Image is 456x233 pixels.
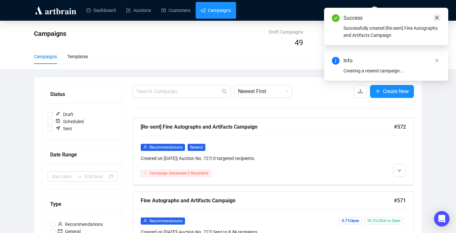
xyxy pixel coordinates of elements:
div: Fine Autographs and Artifacts Campaign [141,196,394,205]
span: Newest First [238,85,288,98]
a: Close [433,57,440,64]
span: close [435,16,439,20]
div: Success [343,14,440,22]
div: Type [50,200,115,208]
span: Campaigns [34,30,66,37]
a: Close [433,14,440,21]
div: Open Intercom Messenger [434,211,450,227]
span: user [143,145,147,149]
span: 39.3% Click to Open [364,217,403,224]
span: down [397,169,401,173]
div: Campaigns [34,53,57,60]
img: logo [34,5,77,16]
span: plus [375,89,380,94]
span: search [222,89,227,94]
span: to [77,174,82,179]
span: Recommendations [149,145,182,150]
span: download [358,89,363,94]
span: 49 [295,38,303,47]
span: Scheduled [53,118,86,125]
div: Templates [67,53,88,60]
span: info-circle [332,57,340,65]
div: Successfully created [Re-sent] Fine Autographs and Artifacts Campaign [343,25,440,39]
input: Start date [51,173,74,180]
a: Campaigns [201,2,231,19]
span: close [435,58,439,63]
span: #571 [394,196,406,205]
span: exclamation [143,171,147,175]
div: Created on [DATE] | Auction No. 727 | 0 targeted recipients [141,155,339,162]
div: Status [50,90,115,98]
span: Resend [188,144,205,151]
span: Recommendations [55,221,105,228]
input: Search Campaign... [136,88,221,95]
span: Recommendations [149,219,182,223]
div: [Re-sent] Fine Autographs and Artifacts Campaign [141,123,394,131]
input: End date [85,173,108,180]
button: Create New [370,85,414,98]
span: Draft [53,111,76,118]
span: user [58,222,62,226]
span: Create New [383,87,409,95]
span: swap-right [77,174,82,179]
span: Campaign Generated 0 Recipients [149,171,209,175]
div: Scheduled Campaigns [324,28,368,36]
a: Customers [161,2,190,19]
span: check-circle [332,14,340,22]
span: Sent [53,125,75,132]
span: 0.7% Open [339,217,362,224]
div: Creating a resend campaign... [343,67,440,74]
a: [Re-sent] Fine Autographs and Artifacts Campaign#572userRecommendationsResendCreated on [DATE]| A... [133,118,414,185]
div: Date Range [50,151,115,159]
div: Info [343,57,440,65]
span: #572 [394,123,406,131]
div: Draft Campaigns [269,28,303,36]
a: Auctions [126,2,151,19]
span: user [143,219,147,223]
span: SC [372,7,377,13]
a: Dashboard [86,2,116,19]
